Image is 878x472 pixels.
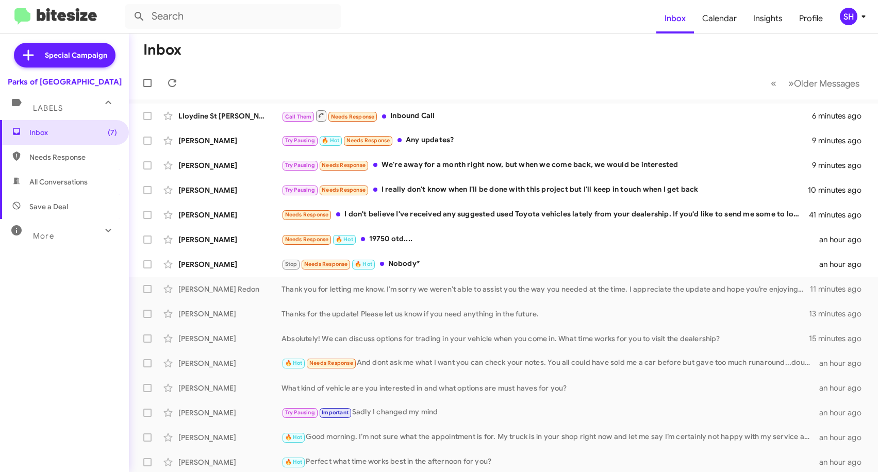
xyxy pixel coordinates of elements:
div: Any updates? [281,134,812,146]
a: Calendar [694,4,745,33]
span: Call Them [285,113,312,120]
div: 13 minutes ago [809,309,870,319]
div: Inbound Call [281,109,812,122]
div: an hour ago [819,432,870,443]
div: Thank you for letting me know. I’m sorry we weren’t able to assist you the way you needed at the ... [281,284,810,294]
input: Search [125,4,341,29]
div: 15 minutes ago [809,333,870,344]
div: an hour ago [819,234,870,245]
a: Inbox [656,4,694,33]
div: Lloydine St [PERSON_NAME] [178,111,281,121]
span: Needs Response [346,137,390,144]
span: Try Pausing [285,409,315,416]
div: [PERSON_NAME] [178,309,281,319]
a: Insights [745,4,791,33]
div: an hour ago [819,383,870,393]
span: Needs Response [285,236,329,243]
div: And dont ask me what I want you can check your notes. You all could have sold me a car before but... [281,357,819,369]
div: [PERSON_NAME] [178,234,281,245]
div: an hour ago [819,408,870,418]
div: [PERSON_NAME] [178,432,281,443]
span: Needs Response [304,261,348,267]
span: Inbox [29,127,117,138]
span: Save a Deal [29,201,68,212]
span: Needs Response [331,113,375,120]
span: 🔥 Hot [322,137,339,144]
div: 9 minutes ago [812,136,870,146]
div: 9 minutes ago [812,160,870,171]
div: Thanks for the update! Please let us know if you need anything in the future. [281,309,809,319]
span: Special Campaign [45,50,107,60]
div: an hour ago [819,358,870,368]
div: Parks of [GEOGRAPHIC_DATA] [8,77,122,87]
div: [PERSON_NAME] [178,358,281,368]
span: Older Messages [794,78,859,89]
div: [PERSON_NAME] [178,383,281,393]
button: Next [782,73,866,94]
div: 10 minutes ago [808,185,870,195]
div: 19750 otd.... [281,233,819,245]
div: [PERSON_NAME] Redon [178,284,281,294]
span: » [788,77,794,90]
span: Needs Response [285,211,329,218]
span: Needs Response [322,162,366,168]
div: an hour ago [819,457,870,467]
div: Nobody* [281,258,819,270]
span: Stop [285,261,297,267]
div: What kind of vehicle are you interested in and what options are must haves for you? [281,383,819,393]
a: Special Campaign [14,43,115,68]
span: 🔥 Hot [285,459,303,465]
span: Labels [33,104,63,113]
div: We're away for a month right now, but when we come back, we would be interested [281,159,812,171]
div: SH [840,8,857,25]
div: Absolutely! We can discuss options for trading in your vehicle when you come in. What time works ... [281,333,809,344]
div: Good morning. I’m not sure what the appointment is for. My truck is in your shop right now and le... [281,431,819,443]
h1: Inbox [143,42,181,58]
span: 🔥 Hot [355,261,372,267]
span: 🔥 Hot [285,360,303,366]
div: [PERSON_NAME] [178,210,281,220]
span: All Conversations [29,177,88,187]
div: I really don't know when I'll be done with this project but I'll keep in touch when I get back [281,184,808,196]
div: Sadly I changed my mind [281,407,819,418]
span: 🔥 Hot [285,434,303,441]
span: 🔥 Hot [336,236,353,243]
div: [PERSON_NAME] [178,333,281,344]
div: [PERSON_NAME] [178,408,281,418]
span: (7) [108,127,117,138]
span: Needs Response [309,360,353,366]
div: Perfect what time works best in the afternoon for you? [281,456,819,468]
div: [PERSON_NAME] [178,457,281,467]
span: « [771,77,776,90]
div: [PERSON_NAME] [178,136,281,146]
a: Profile [791,4,831,33]
span: Try Pausing [285,162,315,168]
span: Needs Response [29,152,117,162]
div: an hour ago [819,259,870,269]
div: [PERSON_NAME] [178,259,281,269]
div: [PERSON_NAME] [178,160,281,171]
span: Needs Response [322,187,366,193]
button: SH [831,8,867,25]
div: 41 minutes ago [809,210,870,220]
div: 6 minutes ago [812,111,870,121]
nav: Page navigation example [765,73,866,94]
span: Try Pausing [285,187,315,193]
div: [PERSON_NAME] [178,185,281,195]
span: Important [322,409,349,416]
span: More [33,231,54,241]
span: Try Pausing [285,137,315,144]
button: Previous [765,73,783,94]
div: 11 minutes ago [810,284,870,294]
div: I don't believe I've received any suggested used Toyota vehicles lately from your dealership. If ... [281,209,809,221]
